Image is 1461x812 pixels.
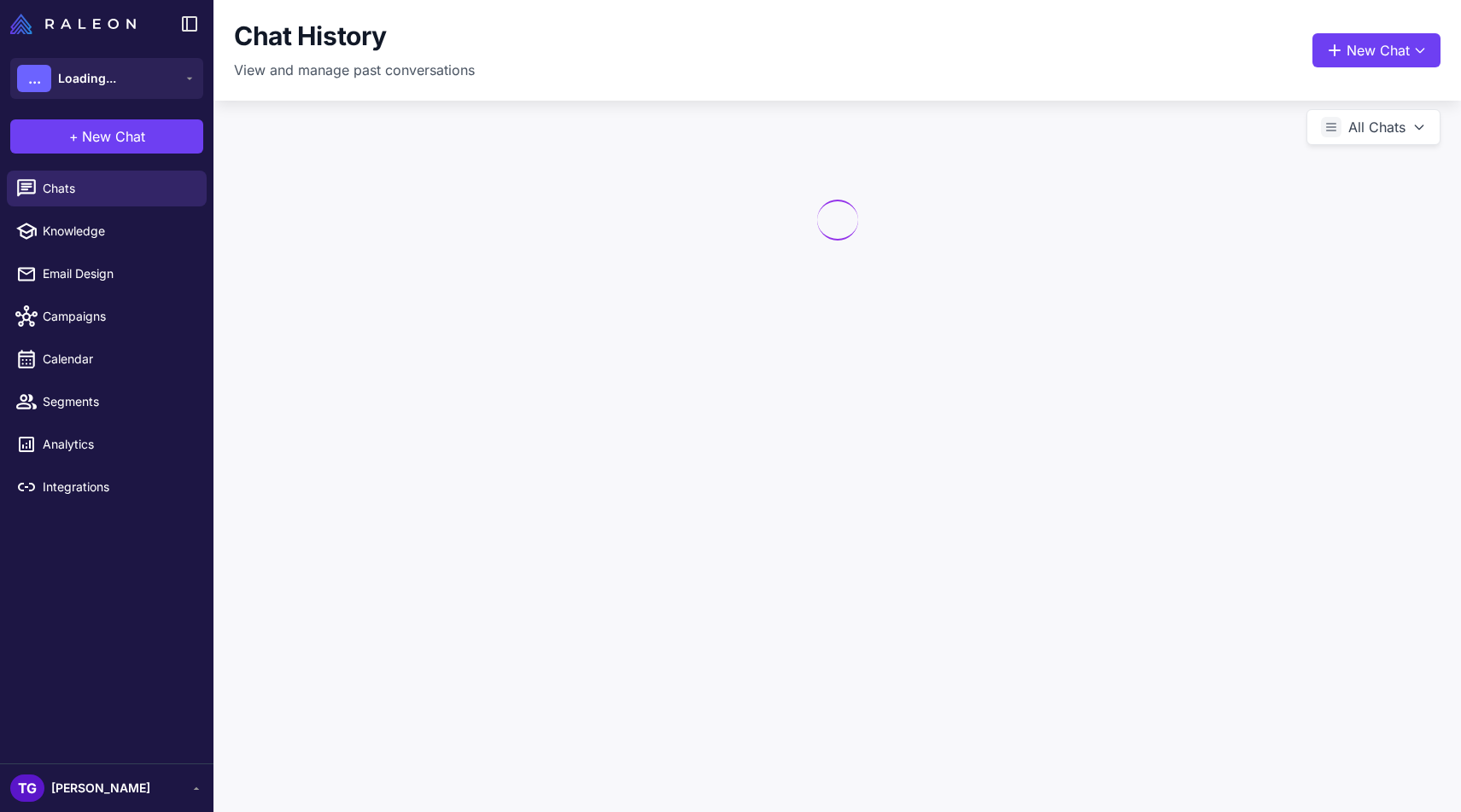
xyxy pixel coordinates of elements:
span: Campaigns [43,307,193,326]
span: Segments [43,392,193,411]
a: Chats [7,171,207,206]
a: Campaigns [7,299,207,334]
button: +New Chat [10,119,203,154]
a: Analytics [7,426,207,462]
button: ...Loading... [10,58,203,99]
h1: Chat History [234,20,386,53]
p: View and manage past conversations [234,60,475,80]
span: Email Design [43,264,193,283]
span: Knowledge [43,222,193,241]
button: All Chats [1306,109,1441,145]
a: Segments [7,384,207,420]
a: Raleon Logo [10,14,143,34]
span: New Chat [82,126,145,147]
button: New Chat [1312,33,1441,67]
span: + [69,126,79,147]
span: Integrations [43,478,193,496]
span: Chats [43,179,193,198]
a: Integrations [7,469,207,505]
a: Calendar [7,341,207,377]
div: ... [17,65,51,92]
a: Knowledge [7,213,207,249]
a: Email Design [7,256,207,292]
span: [PERSON_NAME] [51,779,150,797]
span: Loading... [58,69,116,88]
span: Calendar [43,350,193,368]
div: TG [10,774,44,802]
img: Raleon Logo [10,14,136,34]
span: Analytics [43,435,193,454]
